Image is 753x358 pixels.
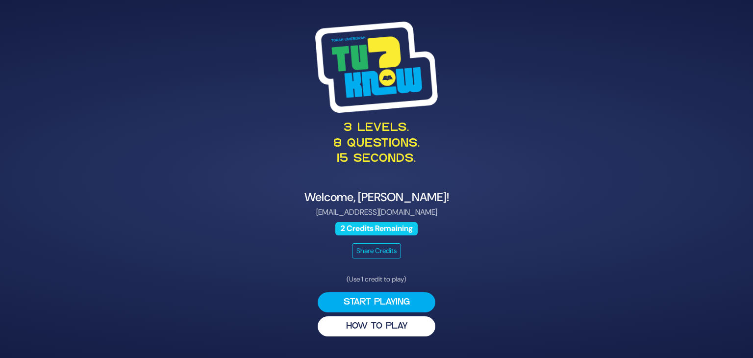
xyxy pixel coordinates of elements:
[137,121,616,167] p: 3 levels. 8 questions. 15 seconds.
[137,206,616,218] p: [EMAIL_ADDRESS][DOMAIN_NAME]
[315,22,438,113] img: Tournament Logo
[335,222,418,235] span: 2 Credits Remaining
[352,243,401,258] button: Share Credits
[318,316,435,336] button: HOW TO PLAY
[137,190,616,205] h4: Welcome, [PERSON_NAME]!
[318,292,435,312] button: Start Playing
[318,274,435,284] p: (Use 1 credit to play)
